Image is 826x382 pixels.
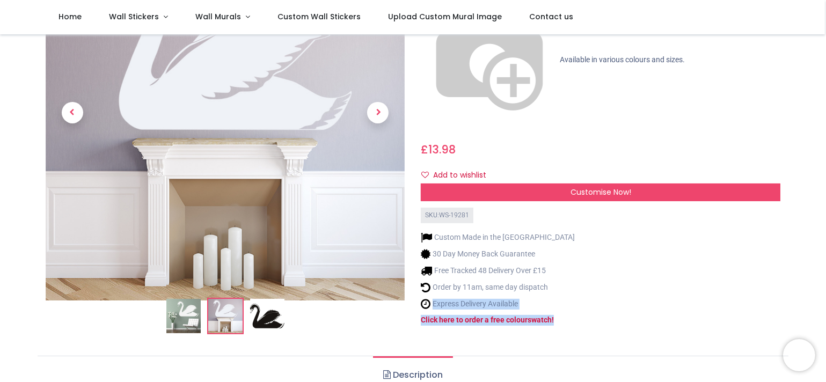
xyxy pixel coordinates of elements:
[421,232,575,243] li: Custom Made in the [GEOGRAPHIC_DATA]
[783,339,815,371] iframe: Brevo live chat
[208,299,243,333] img: WS-19281-02
[421,298,575,310] li: Express Delivery Available
[250,299,284,333] img: WS-19281-03
[166,299,201,333] img: Swan Birds & Feathers Wall Sticker
[552,315,554,324] a: !
[421,282,575,293] li: Order by 11am, same day dispatch
[62,102,83,123] span: Previous
[367,102,389,123] span: Next
[571,187,631,197] span: Customise Now!
[560,55,685,64] span: Available in various colours and sizes.
[195,11,241,22] span: Wall Murals
[109,11,159,22] span: Wall Stickers
[421,265,575,276] li: Free Tracked 48 Delivery Over £15
[428,142,456,157] span: 13.98
[421,315,528,324] a: Click here to order a free colour
[421,166,495,185] button: Add to wishlistAdd to wishlist
[529,11,573,22] span: Contact us
[421,248,575,260] li: 30 Day Money Back Guarantee
[59,11,82,22] span: Home
[528,315,552,324] a: swatch
[421,171,429,179] i: Add to wishlist
[421,208,473,223] div: SKU: WS-19281
[388,11,502,22] span: Upload Custom Mural Image
[277,11,361,22] span: Custom Wall Stickers
[421,142,456,157] span: £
